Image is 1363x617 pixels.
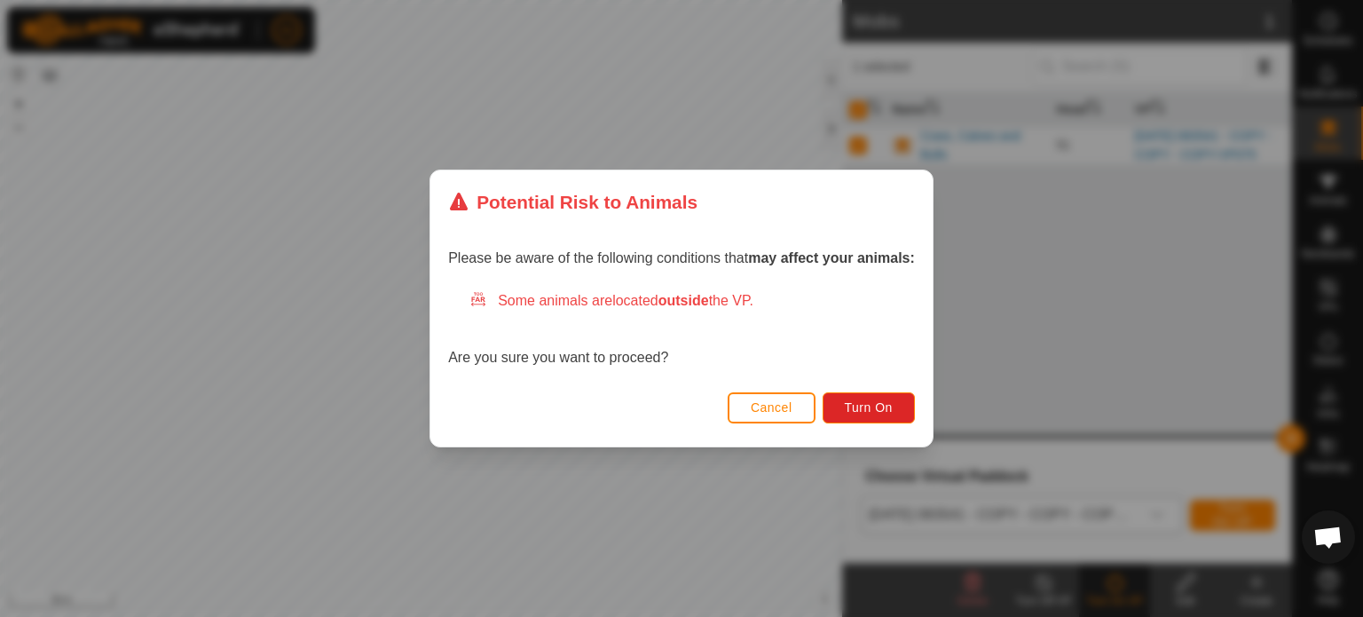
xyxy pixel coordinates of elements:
span: Please be aware of the following conditions that [448,250,915,265]
button: Cancel [728,392,815,423]
div: Are you sure you want to proceed? [448,290,915,368]
div: Some animals are [469,290,915,312]
div: Open chat [1302,510,1355,564]
button: Turn On [823,392,915,423]
span: Cancel [751,400,792,415]
span: located the VP. [612,293,753,308]
div: Potential Risk to Animals [448,188,697,216]
span: Turn On [845,400,893,415]
strong: outside [658,293,709,308]
strong: may affect your animals: [748,250,915,265]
